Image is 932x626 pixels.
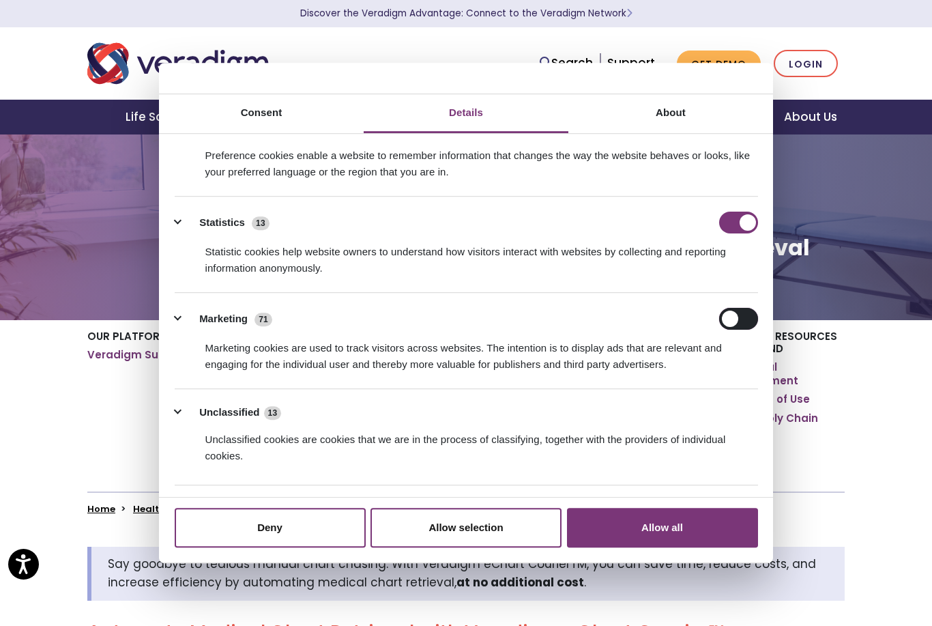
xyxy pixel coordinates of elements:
iframe: Drift Chat Widget [670,528,916,610]
a: Discover the Veradigm Advantage: Connect to the Veradigm NetworkLearn More [300,7,632,20]
a: About Us [768,100,854,134]
button: Allow selection [370,508,562,547]
a: Get Demo [677,51,761,77]
a: ERP Fiscal Management [724,360,845,387]
span: Say goodbye to tedious manual chart chasing. With Veradigm eChart CourierTM, you can save time, r... [108,556,816,591]
label: Statistics [199,215,245,231]
a: Details [364,94,568,133]
a: Healthcare Providers [133,502,234,515]
button: Unclassified (13) [175,404,290,421]
div: Preference cookies enable a website to remember information that changes the way the website beha... [175,137,758,180]
a: Veradigm Suite [87,348,173,362]
a: Login [774,50,838,78]
div: Marketing cookies are used to track visitors across websites. The intention is to display ads tha... [175,330,758,373]
a: Support [607,55,655,71]
a: About [568,94,773,133]
div: Unclassified cookies are cookies that we are in the process of classifying, together with the pro... [175,421,758,464]
button: Statistics (13) [175,212,278,233]
button: Allow all [567,508,758,547]
strong: at no additional cost [456,574,584,591]
a: Home [87,502,115,515]
div: Statistic cookies help website owners to understand how visitors interact with websites by collec... [175,233,758,276]
button: Deny [175,508,366,547]
a: Life Sciences [109,100,222,134]
span: Learn More [626,7,632,20]
label: Marketing [199,311,248,327]
img: Veradigm logo [87,41,275,86]
a: Consent [159,94,364,133]
a: Search [540,54,593,72]
button: Marketing (71) [175,308,281,330]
